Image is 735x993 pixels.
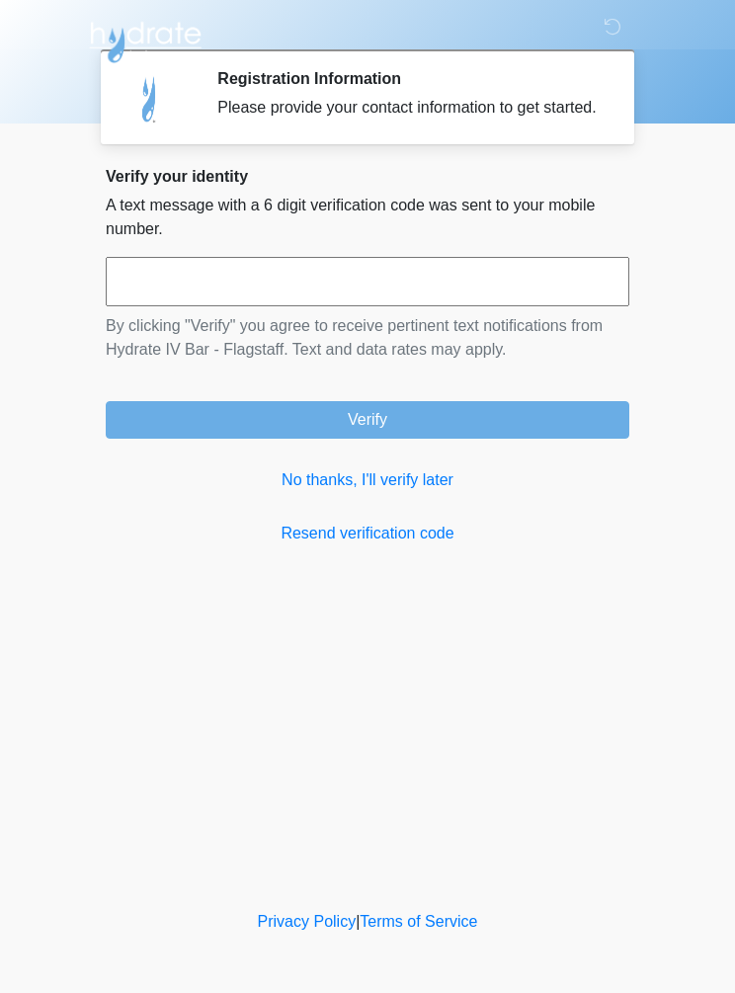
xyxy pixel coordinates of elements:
a: | [356,913,360,930]
a: Terms of Service [360,913,477,930]
a: Privacy Policy [258,913,357,930]
img: Hydrate IV Bar - Flagstaff Logo [86,15,204,64]
p: By clicking "Verify" you agree to receive pertinent text notifications from Hydrate IV Bar - Flag... [106,314,629,362]
h2: Verify your identity [106,167,629,186]
div: Please provide your contact information to get started. [217,96,600,120]
img: Agent Avatar [121,69,180,128]
a: No thanks, I'll verify later [106,468,629,492]
a: Resend verification code [106,522,629,545]
button: Verify [106,401,629,439]
p: A text message with a 6 digit verification code was sent to your mobile number. [106,194,629,241]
